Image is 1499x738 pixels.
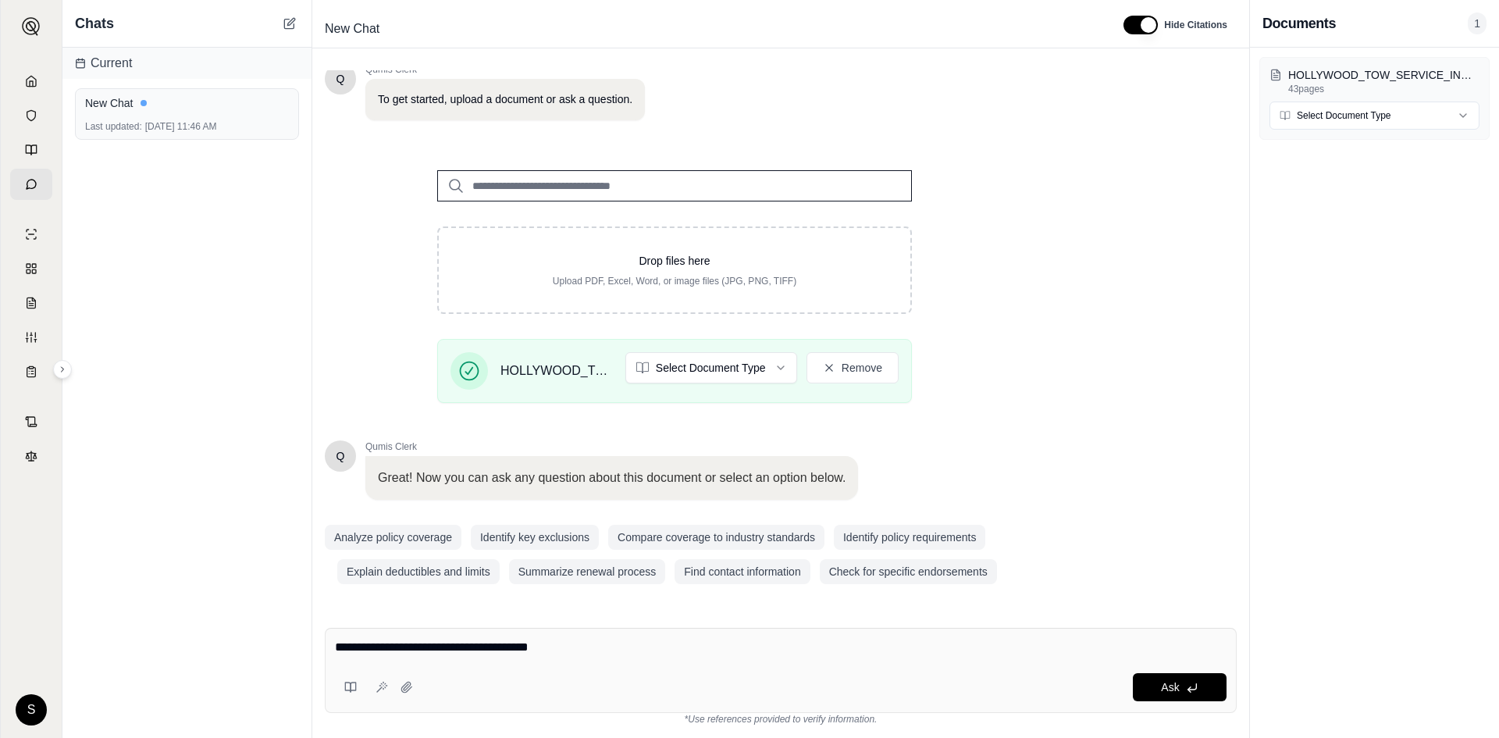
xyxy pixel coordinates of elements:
[10,169,52,200] a: Chat
[1269,67,1479,95] button: HOLLYWOOD_TOW_SERVICE_INC_105649466_RENEWAL.pdf43pages
[319,16,386,41] span: New Chat
[325,525,461,550] button: Analyze policy coverage
[675,559,810,584] button: Find contact information
[834,525,985,550] button: Identify policy requirements
[1133,673,1227,701] button: Ask
[22,17,41,36] img: Expand sidebar
[1288,67,1479,83] p: HOLLYWOOD_TOW_SERVICE_INC_105649466_RENEWAL.pdf
[10,440,52,472] a: Legal Search Engine
[365,440,858,453] span: Qumis Clerk
[10,219,52,250] a: Single Policy
[10,253,52,284] a: Policy Comparisons
[806,352,899,383] button: Remove
[1288,83,1479,95] p: 43 pages
[10,134,52,166] a: Prompt Library
[1164,19,1227,31] span: Hide Citations
[10,356,52,387] a: Coverage Table
[500,362,613,380] span: HOLLYWOOD_TOW_SERVICE_INC_105649466_RENEWAL.pdf
[10,66,52,97] a: Home
[85,120,289,133] div: [DATE] 11:46 AM
[10,406,52,437] a: Contract Analysis
[464,275,885,287] p: Upload PDF, Excel, Word, or image files (JPG, PNG, TIFF)
[280,14,299,33] button: New Chat
[1468,12,1487,34] span: 1
[53,360,72,379] button: Expand sidebar
[820,559,997,584] button: Check for specific endorsements
[337,559,500,584] button: Explain deductibles and limits
[85,120,142,133] span: Last updated:
[16,694,47,726] div: S
[10,287,52,319] a: Claim Coverage
[336,71,345,87] span: Hello
[62,48,312,79] div: Current
[325,713,1237,726] div: *Use references provided to verify information.
[10,322,52,353] a: Custom Report
[471,525,599,550] button: Identify key exclusions
[509,559,666,584] button: Summarize renewal process
[378,91,632,108] p: To get started, upload a document or ask a question.
[336,448,345,464] span: Hello
[1262,12,1336,34] h3: Documents
[75,12,114,34] span: Chats
[85,95,289,111] div: New Chat
[16,11,47,42] button: Expand sidebar
[319,16,1105,41] div: Edit Title
[464,253,885,269] p: Drop files here
[1161,681,1179,693] span: Ask
[378,469,846,487] p: Great! Now you can ask any question about this document or select an option below.
[608,525,824,550] button: Compare coverage to industry standards
[10,100,52,131] a: Documents Vault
